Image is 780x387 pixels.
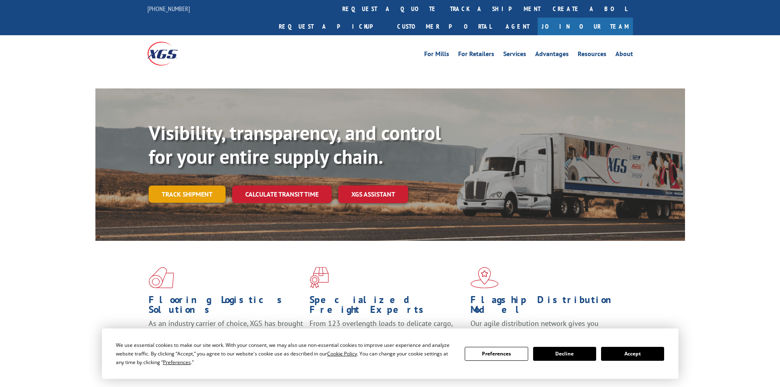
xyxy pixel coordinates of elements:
[273,18,391,35] a: Request a pickup
[163,359,191,366] span: Preferences
[147,5,190,13] a: [PHONE_NUMBER]
[533,347,596,361] button: Decline
[497,18,538,35] a: Agent
[149,120,441,169] b: Visibility, transparency, and control for your entire supply chain.
[310,267,329,288] img: xgs-icon-focused-on-flooring-red
[465,347,528,361] button: Preferences
[149,295,303,319] h1: Flooring Logistics Solutions
[470,267,499,288] img: xgs-icon-flagship-distribution-model-red
[615,51,633,60] a: About
[538,18,633,35] a: Join Our Team
[310,319,464,355] p: From 123 overlength loads to delicate cargo, our experienced staff knows the best way to move you...
[601,347,664,361] button: Accept
[458,51,494,60] a: For Retailers
[470,295,625,319] h1: Flagship Distribution Model
[149,267,174,288] img: xgs-icon-total-supply-chain-intelligence-red
[338,186,408,203] a: XGS ASSISTANT
[578,51,606,60] a: Resources
[470,319,621,338] span: Our agile distribution network gives you nationwide inventory management on demand.
[310,295,464,319] h1: Specialized Freight Experts
[424,51,449,60] a: For Mills
[149,319,303,348] span: As an industry carrier of choice, XGS has brought innovation and dedication to flooring logistics...
[102,328,678,379] div: Cookie Consent Prompt
[149,186,226,203] a: Track shipment
[535,51,569,60] a: Advantages
[503,51,526,60] a: Services
[232,186,332,203] a: Calculate transit time
[327,350,357,357] span: Cookie Policy
[116,341,455,367] div: We use essential cookies to make our site work. With your consent, we may also use non-essential ...
[391,18,497,35] a: Customer Portal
